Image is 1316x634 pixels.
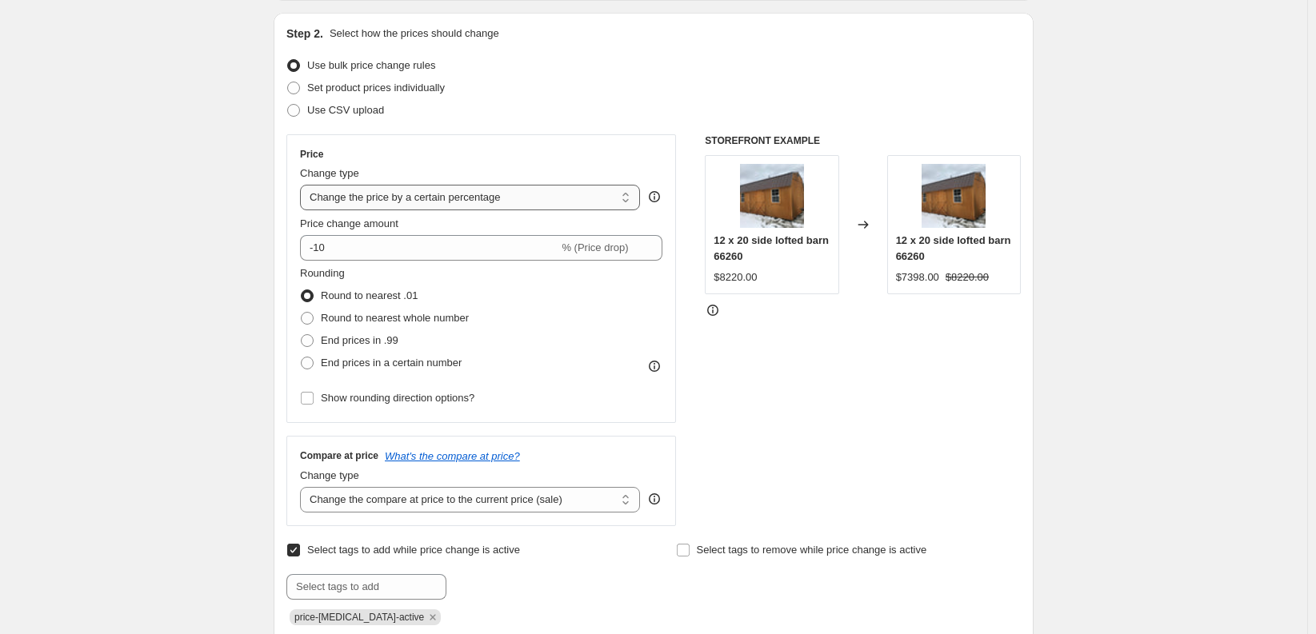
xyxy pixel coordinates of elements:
[697,544,927,556] span: Select tags to remove while price change is active
[646,491,662,507] div: help
[385,450,520,462] button: What's the compare at price?
[300,167,359,179] span: Change type
[321,289,418,301] span: Round to nearest .01
[562,241,628,253] span: % (Price drop)
[646,189,662,205] div: help
[426,610,440,624] button: Remove price-change-job-active
[286,26,323,42] h2: Step 2.
[330,26,499,42] p: Select how the prices should change
[300,217,398,229] span: Price change amount
[321,392,474,404] span: Show rounding direction options?
[300,235,558,261] input: -15
[307,59,435,71] span: Use bulk price change rules
[321,357,462,369] span: End prices in a certain number
[300,449,378,462] h3: Compare at price
[321,334,398,346] span: End prices in .99
[286,574,446,600] input: Select tags to add
[300,267,345,279] span: Rounding
[946,269,989,285] strike: $8220.00
[714,269,757,285] div: $8220.00
[896,234,1011,262] span: 12 x 20 side lofted barn 66260
[300,148,323,161] h3: Price
[740,164,804,228] img: IMG-7132_80x.jpg
[300,469,359,481] span: Change type
[705,134,1021,147] h6: STOREFRONT EXAMPLE
[321,312,469,324] span: Round to nearest whole number
[922,164,986,228] img: IMG-7132_80x.jpg
[307,104,384,116] span: Use CSV upload
[714,234,829,262] span: 12 x 20 side lofted barn 66260
[896,269,939,285] div: $7398.00
[307,82,445,94] span: Set product prices individually
[307,544,520,556] span: Select tags to add while price change is active
[294,612,424,623] span: price-change-job-active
